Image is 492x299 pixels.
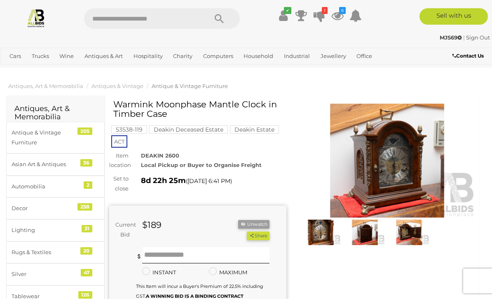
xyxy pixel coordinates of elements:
span: | [463,34,465,41]
mark: Deakin Deceased Estate [149,125,228,134]
div: Item location [103,151,135,170]
a: Deakin Deceased Estate [149,126,228,133]
a: Wine [56,49,77,63]
img: Warmink Moonphase Mantle Clock in Timber Case [389,220,429,246]
i: ✔ [284,7,291,14]
div: 258 [77,203,92,211]
div: 126 [78,291,92,299]
strong: 8d 22h 25m [141,176,186,185]
a: ✔ [277,8,289,23]
a: Automobilia 2 [6,176,105,197]
b: A WINNING BID IS A BINDING CONTRACT [146,293,244,299]
a: Office [353,49,375,63]
a: Antique & Vintage Furniture 205 [6,122,105,153]
div: 36 [80,159,92,167]
img: Warmink Moonphase Mantle Clock in Timber Case [299,104,476,218]
a: 53538-119 [111,126,147,133]
div: Lighting [12,225,80,235]
b: Contact Us [452,53,484,59]
a: Computers [200,49,237,63]
img: Warmink Moonphase Mantle Clock in Timber Case [301,220,341,246]
span: ACT [111,135,127,148]
div: 47 [81,269,92,276]
a: Industrial [281,49,313,63]
a: Antiques & Vintage [91,83,143,89]
button: Search [199,8,240,29]
strong: DEAKIN 2600 [141,152,179,159]
a: Trucks [28,49,52,63]
a: Hospitality [130,49,166,63]
a: Household [240,49,276,63]
strong: Local Pickup or Buyer to Organise Freight [141,162,262,168]
a: Lighting 31 [6,219,105,241]
div: 31 [82,225,92,232]
a: Sign Out [466,34,490,41]
a: Charity [170,49,196,63]
img: Allbids.com.au [26,8,46,28]
a: MJS69 [440,34,463,41]
a: Sell with us [419,8,488,25]
button: Unwatch [238,220,269,229]
div: Automobilia [12,182,80,191]
div: 20 [80,247,92,255]
div: Silver [12,269,80,279]
img: Warmink Moonphase Mantle Clock in Timber Case [345,220,385,246]
small: This Item will incur a Buyer's Premium of 22.5% including GST. [136,283,263,299]
div: Asian Art & Antiques [12,160,80,169]
label: INSTANT [142,268,176,277]
div: Set to close [103,174,135,193]
a: Cars [6,49,24,63]
strong: $189 [142,220,162,230]
a: 1 [313,8,326,23]
a: Asian Art & Antiques 36 [6,153,105,175]
a: Antiques & Art [81,49,126,63]
a: Rugs & Textiles 20 [6,241,105,263]
i: 6 [339,7,346,14]
strong: MJS69 [440,34,462,41]
div: Rugs & Textiles [12,248,80,257]
li: Unwatch this item [238,220,269,229]
div: 205 [77,127,92,135]
a: Antiques, Art & Memorabilia [8,83,83,89]
a: Silver 47 [6,263,105,285]
a: Sports [6,63,30,76]
div: Decor [12,204,80,213]
h1: Warmink Moonphase Mantle Clock in Timber Case [113,100,284,118]
span: [DATE] 6:41 PM [187,177,230,185]
a: [GEOGRAPHIC_DATA] [34,63,99,76]
div: 2 [84,181,92,189]
mark: 53538-119 [111,125,147,134]
label: MAXIMUM [209,268,247,277]
a: Jewellery [317,49,349,63]
div: Antique & Vintage Furniture [12,128,80,147]
span: ( ) [186,178,232,184]
a: Antique & Vintage Furniture [152,83,228,89]
a: 6 [331,8,344,23]
i: 1 [322,7,328,14]
div: Current Bid [109,220,136,239]
a: Deakin Estate [230,126,279,133]
a: Decor 258 [6,197,105,219]
mark: Deakin Estate [230,125,279,134]
h2: Antiques, Art & Memorabilia [14,105,96,121]
button: Share [247,232,269,240]
a: Contact Us [452,51,486,60]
